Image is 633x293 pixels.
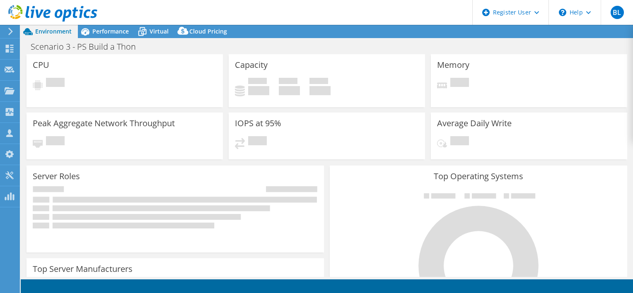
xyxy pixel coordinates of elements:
h3: CPU [33,60,49,70]
h3: Top Operating Systems [336,172,621,181]
h3: Server Roles [33,172,80,181]
span: Pending [450,136,469,147]
h3: Average Daily Write [437,119,512,128]
h4: 0 GiB [309,86,331,95]
span: Virtual [150,27,169,35]
h3: Capacity [235,60,268,70]
h3: Memory [437,60,469,70]
h4: 0 GiB [279,86,300,95]
span: Total [309,78,328,86]
span: Pending [248,136,267,147]
svg: \n [559,9,566,16]
h3: Top Server Manufacturers [33,264,133,274]
span: BL [611,6,624,19]
span: Cloud Pricing [189,27,227,35]
h3: IOPS at 95% [235,119,281,128]
span: Free [279,78,297,86]
span: Pending [46,78,65,89]
span: Used [248,78,267,86]
span: Performance [92,27,129,35]
span: Environment [35,27,72,35]
span: Pending [46,136,65,147]
h3: Peak Aggregate Network Throughput [33,119,175,128]
h4: 0 GiB [248,86,269,95]
span: Pending [450,78,469,89]
h1: Scenario 3 - PS Build a Thon [27,42,149,51]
